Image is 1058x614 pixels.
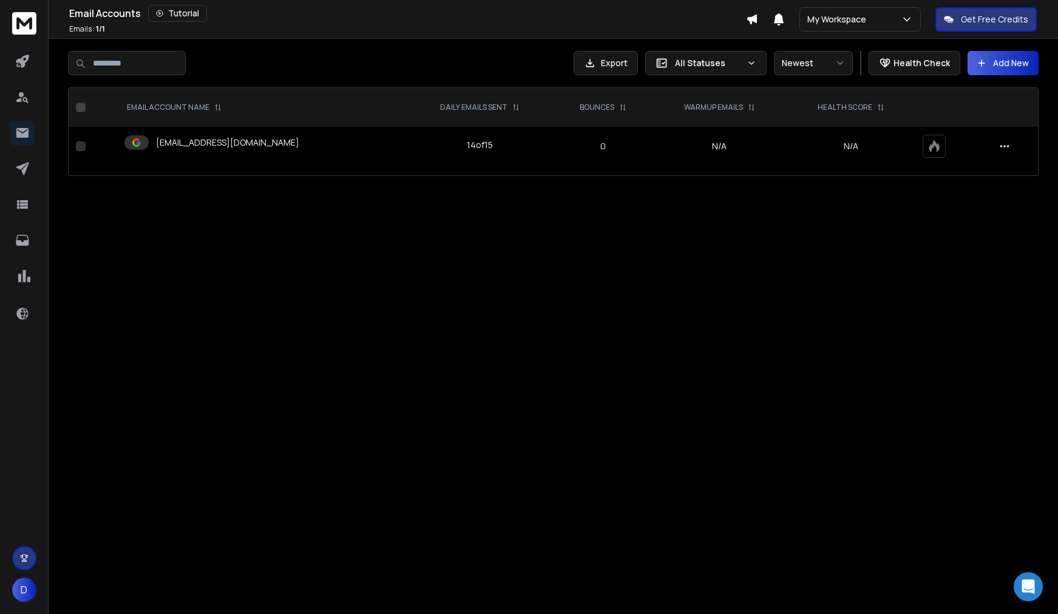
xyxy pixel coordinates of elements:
[818,103,872,112] p: HEALTH SCORE
[794,140,907,152] p: N/A
[561,140,645,152] p: 0
[467,139,493,151] div: 14 of 15
[652,127,787,166] td: N/A
[574,51,638,75] button: Export
[1014,572,1043,601] div: Open Intercom Messenger
[580,103,614,112] p: BOUNCES
[968,51,1039,75] button: Add New
[684,103,743,112] p: WARMUP EMAILS
[96,24,105,34] span: 1 / 1
[148,5,207,22] button: Tutorial
[869,51,960,75] button: Health Check
[69,5,746,22] div: Email Accounts
[961,13,1028,25] p: Get Free Credits
[12,578,36,602] button: D
[675,57,742,69] p: All Statuses
[440,103,507,112] p: DAILY EMAILS SENT
[894,57,950,69] p: Health Check
[774,51,853,75] button: Newest
[935,7,1037,32] button: Get Free Credits
[807,13,871,25] p: My Workspace
[127,103,222,112] div: EMAIL ACCOUNT NAME
[69,24,105,34] p: Emails :
[156,137,299,149] p: [EMAIL_ADDRESS][DOMAIN_NAME]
